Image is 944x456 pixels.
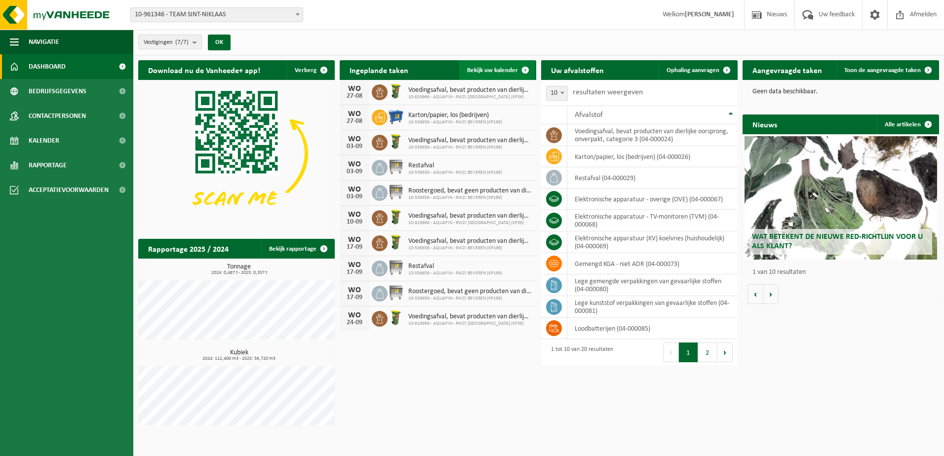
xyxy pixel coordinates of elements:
[408,94,531,100] span: 10-819966 - AQUAFIN - RWZI [GEOGRAPHIC_DATA] (KP36)
[345,236,364,244] div: WO
[345,160,364,168] div: WO
[567,231,738,253] td: elektronische apparatuur (KV) koelvries (huishoudelijk) (04-000069)
[138,80,335,228] img: Download de VHEPlus App
[844,67,921,74] span: Toon de aangevraagde taken
[345,168,364,175] div: 03-09
[138,35,202,49] button: Vestigingen(7/7)
[408,119,502,125] span: 10-536656 - AQUAFIN - RWZI BEVEREN (KP199)
[567,318,738,339] td: loodbatterijen (04-000085)
[573,88,643,96] label: resultaten weergeven
[287,60,334,80] button: Verberg
[29,178,109,202] span: Acceptatievoorwaarden
[877,114,938,134] a: Alle artikelen
[408,263,502,270] span: Restafval
[345,143,364,150] div: 03-09
[567,274,738,296] td: lege gemengde verpakkingen van gevaarlijke stoffen (04-000080)
[752,269,934,276] p: 1 van 10 resultaten
[567,189,738,210] td: elektronische apparatuur - overige (OVE) (04-000067)
[467,67,518,74] span: Bekijk uw kalender
[567,296,738,318] td: lege kunststof verpakkingen van gevaarlijke stoffen (04-000081)
[138,239,238,258] h2: Rapportage 2025 / 2024
[345,186,364,193] div: WO
[143,349,335,361] h3: Kubiek
[345,261,364,269] div: WO
[679,342,698,362] button: 1
[459,60,535,80] a: Bekijk uw kalender
[131,8,303,22] span: 10-961346 - TEAM SINT-NIKLAAS
[567,124,738,146] td: voedingsafval, bevat producten van dierlijke oorsprong, onverpakt, categorie 3 (04-000024)
[29,104,86,128] span: Contactpersonen
[261,239,334,259] a: Bekijk rapportage
[546,342,613,363] div: 1 tot 10 van 20 resultaten
[345,294,364,301] div: 17-09
[408,245,531,251] span: 10-536656 - AQUAFIN - RWZI BEVEREN (KP199)
[340,60,418,79] h2: Ingeplande taken
[408,212,531,220] span: Voedingsafval, bevat producten van dierlijke oorsprong, onverpakt, categorie 3
[29,153,67,178] span: Rapportage
[29,128,59,153] span: Kalender
[408,137,531,145] span: Voedingsafval, bevat producten van dierlijke oorsprong, onverpakt, categorie 3
[567,146,738,167] td: karton/papier, los (bedrijven) (04-000026)
[408,195,531,201] span: 10-536656 - AQUAFIN - RWZI BEVEREN (KP199)
[345,93,364,100] div: 27-08
[388,284,404,301] img: WB-1100-GAL-GY-01
[752,88,929,95] p: Geen data beschikbaar.
[388,209,404,226] img: WB-0060-HPE-GN-50
[567,167,738,189] td: restafval (04-000029)
[685,11,734,18] strong: [PERSON_NAME]
[408,288,531,296] span: Roostergoed, bevat geen producten van dierlijke oorsprong
[408,145,531,151] span: 10-536656 - AQUAFIN - RWZI BEVEREN (KP199)
[667,67,719,74] span: Ophaling aanvragen
[747,284,763,304] button: Vorige
[408,170,502,176] span: 10-536656 - AQUAFIN - RWZI BEVEREN (KP199)
[345,110,364,118] div: WO
[763,284,779,304] button: Volgende
[408,187,531,195] span: Roostergoed, bevat geen producten van dierlijke oorsprong
[388,83,404,100] img: WB-0060-HPE-GN-50
[541,60,614,79] h2: Uw afvalstoffen
[143,264,335,275] h3: Tonnage
[295,67,316,74] span: Verberg
[408,270,502,276] span: 10-536656 - AQUAFIN - RWZI BEVEREN (KP199)
[743,114,787,134] h2: Nieuws
[29,30,59,54] span: Navigatie
[388,158,404,175] img: WB-1100-GAL-GY-01
[345,269,364,276] div: 17-09
[345,244,364,251] div: 17-09
[208,35,231,50] button: OK
[388,234,404,251] img: WB-0060-HPE-GN-50
[546,86,568,101] span: 10
[29,54,66,79] span: Dashboard
[575,111,603,119] span: Afvalstof
[743,60,832,79] h2: Aangevraagde taken
[345,311,364,319] div: WO
[698,342,717,362] button: 2
[345,193,364,200] div: 03-09
[144,35,189,50] span: Vestigingen
[752,233,923,250] span: Wat betekent de nieuwe RED-richtlijn voor u als klant?
[567,253,738,274] td: gemengd KGA - niet ADR (04-000073)
[29,79,86,104] span: Bedrijfsgegevens
[130,7,303,22] span: 10-961346 - TEAM SINT-NIKLAAS
[345,219,364,226] div: 10-09
[345,211,364,219] div: WO
[408,313,531,321] span: Voedingsafval, bevat producten van dierlijke oorsprong, onverpakt, categorie 3
[408,162,502,170] span: Restafval
[408,220,531,226] span: 10-819966 - AQUAFIN - RWZI [GEOGRAPHIC_DATA] (KP36)
[138,60,270,79] h2: Download nu de Vanheede+ app!
[408,321,531,327] span: 10-819966 - AQUAFIN - RWZI [GEOGRAPHIC_DATA] (KP36)
[408,112,502,119] span: Karton/papier, los (bedrijven)
[745,136,937,260] a: Wat betekent de nieuwe RED-richtlijn voor u als klant?
[388,133,404,150] img: WB-0060-HPE-GN-50
[408,86,531,94] span: Voedingsafval, bevat producten van dierlijke oorsprong, onverpakt, categorie 3
[567,210,738,231] td: elektronische apparatuur - TV-monitoren (TVM) (04-000068)
[388,108,404,125] img: WB-0660-HPE-BE-01
[663,342,679,362] button: Previous
[408,296,531,302] span: 10-536656 - AQUAFIN - RWZI BEVEREN (KP199)
[388,259,404,276] img: WB-1100-GAL-GY-01
[659,60,737,80] a: Ophaling aanvragen
[345,319,364,326] div: 24-09
[836,60,938,80] a: Toon de aangevraagde taken
[143,356,335,361] span: 2024: 112,400 m3 - 2025: 56,720 m3
[345,135,364,143] div: WO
